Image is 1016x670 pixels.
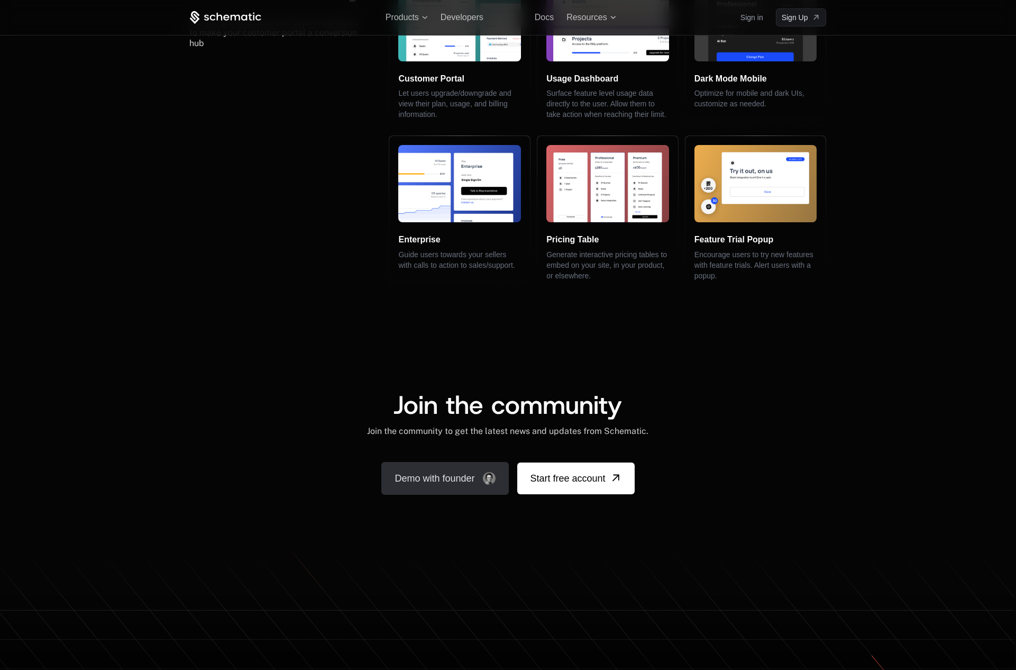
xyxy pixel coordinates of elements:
a: Demo with founder, ,[object Object] [381,462,509,495]
p: Optimize for mobile and dark UIs, customize as needed. [694,88,817,109]
img: Card Image [398,145,521,222]
span: Dark Mode Mobile [694,74,767,83]
span: Products [386,13,419,22]
span: Join the community [393,388,622,422]
span: Usage Dashboard [546,74,618,83]
a: Developers [441,13,483,22]
span: Customer Portal [398,74,464,83]
span: Resources [566,13,607,22]
span: Feature Trial Popup [694,235,773,244]
p: Guide users towards your sellers with calls to action to sales/support. [398,249,521,270]
a: [object Object] [776,8,827,26]
p: Encourage users to try new features with feature trials. Alert users with a popup. [694,249,817,281]
p: Generate interactive pricing tables to embed on your site, in your product, or elsewhere. [546,249,669,281]
img: Card Image [694,145,817,222]
img: Card Image [546,145,669,222]
span: Start free account [530,471,605,486]
p: Surface feature level usage data directly to the user. Allow them to take action when reaching th... [546,88,669,120]
a: Docs [535,13,554,22]
p: Let users upgrade/downgrade and view their plan, usage, and billing information. [398,88,521,120]
span: Sign Up [782,12,808,23]
img: Founder [483,472,496,485]
a: Sign in [740,9,763,26]
span: Enterprise [398,235,440,244]
span: Pricing Table [546,235,599,244]
a: [object Object] [517,463,634,494]
div: Join the community to get the latest news and updates from Schematic. [367,426,648,437]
